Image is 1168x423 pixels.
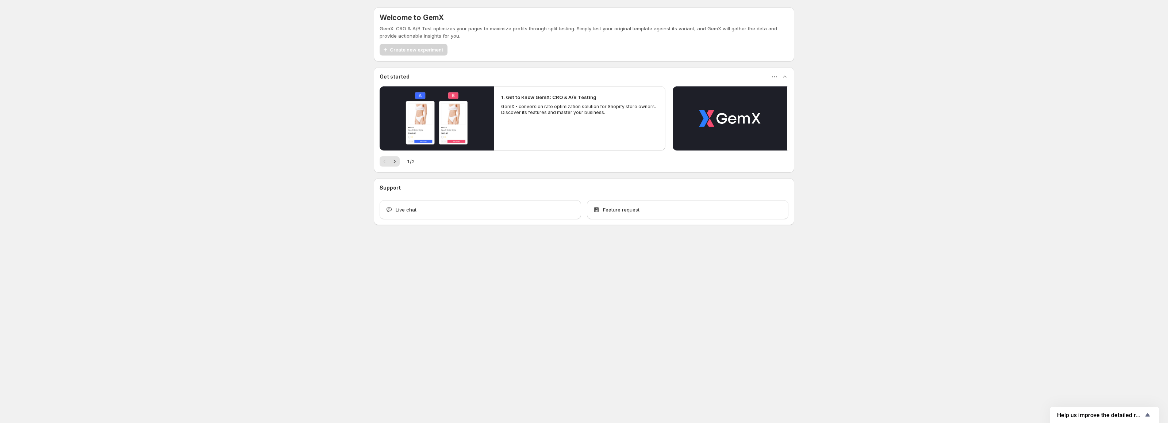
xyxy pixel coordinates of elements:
[380,73,410,80] h3: Get started
[389,156,400,167] button: Next
[396,206,416,213] span: Live chat
[1057,412,1143,419] span: Help us improve the detailed report for A/B campaigns
[603,206,639,213] span: Feature request
[380,25,788,39] p: GemX: CRO & A/B Test optimizes your pages to maximize profits through split testing. Simply test ...
[501,104,658,115] p: GemX - conversion rate optimization solution for Shopify store owners. Discover its features and ...
[501,94,596,101] h2: 1. Get to Know GemX: CRO & A/B Testing
[407,158,415,165] span: 1 / 2
[380,86,494,150] button: Play video
[380,184,401,191] h3: Support
[673,86,787,150] button: Play video
[380,156,400,167] nav: Pagination
[380,13,444,22] h5: Welcome to GemX
[1057,411,1152,419] button: Show survey - Help us improve the detailed report for A/B campaigns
